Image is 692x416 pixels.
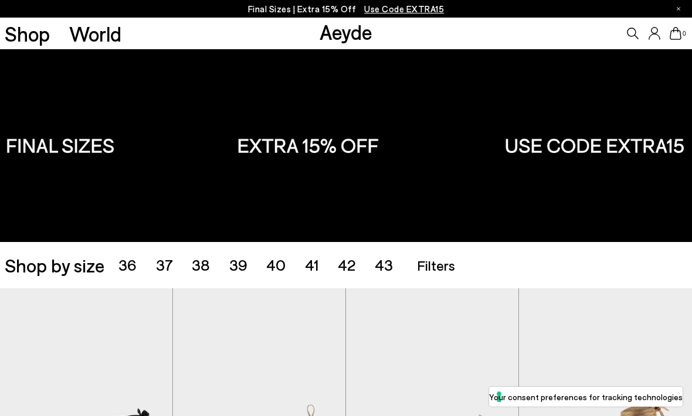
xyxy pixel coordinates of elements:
label: Your consent preferences for tracking technologies [489,391,683,403]
span: 43 [375,255,393,274]
span: Filters [417,257,455,274]
a: Aeyde [320,19,372,44]
button: Your consent preferences for tracking technologies [489,387,683,407]
span: 41 [305,255,318,274]
a: Shop [5,23,50,44]
span: 0 [681,30,687,37]
span: 39 [229,255,247,274]
p: Final Sizes | Extra 15% Off [248,2,445,16]
span: 37 [156,255,173,274]
span: Shop by size [5,255,104,274]
span: 38 [192,255,210,274]
span: 36 [118,255,137,274]
span: 40 [266,255,286,274]
a: 0 [670,27,681,40]
span: Navigate to /collections/ss25-final-sizes [364,4,444,14]
a: World [69,23,121,44]
span: 42 [338,255,356,274]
